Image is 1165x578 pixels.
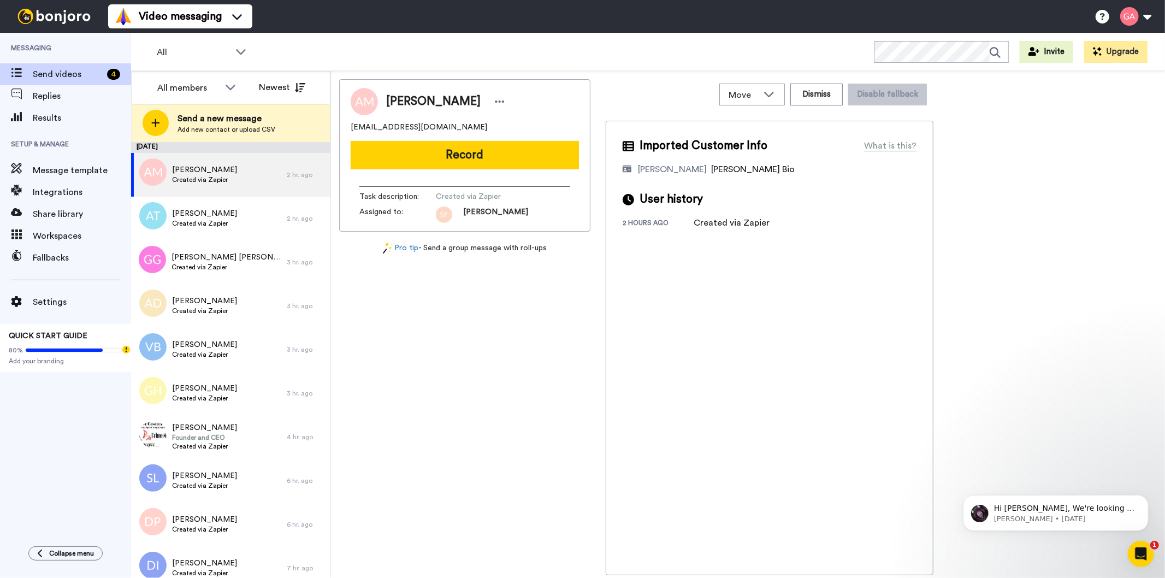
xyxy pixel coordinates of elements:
span: [PERSON_NAME] [463,207,528,223]
div: Tooltip anchor [121,345,131,355]
img: magic-wand.svg [383,243,393,254]
span: Workspaces [33,229,131,243]
span: Created via Zapier [172,481,237,490]
span: [PERSON_NAME] [386,93,481,110]
button: Upgrade [1084,41,1148,63]
img: vm-color.svg [115,8,132,25]
div: [PERSON_NAME] [638,163,707,176]
span: 1 [1150,541,1159,550]
span: Founder and CEO [172,433,237,442]
span: Fallbacks [33,251,131,264]
span: Collapse menu [49,549,94,558]
div: - Send a group message with roll-ups [339,243,590,254]
span: Task description : [359,191,436,202]
img: bj-logo-header-white.svg [13,9,95,24]
div: 6 hr. ago [287,476,325,485]
div: 2 hr. ago [287,214,325,223]
span: Imported Customer Info [640,138,767,154]
div: 3 hr. ago [287,389,325,398]
button: Dismiss [790,84,843,105]
span: Send a new message [178,112,275,125]
img: am.png [139,158,167,186]
span: [PERSON_NAME] [172,383,237,394]
img: dp.png [139,508,167,535]
span: Created via Zapier [172,350,237,359]
span: Created via Zapier [172,175,237,184]
div: 3 hr. ago [287,345,325,354]
img: Image of Anna Mulraine [351,88,378,115]
span: [PERSON_NAME] [172,514,237,525]
div: 4 [107,69,120,80]
span: Integrations [33,186,131,199]
span: Settings [33,296,131,309]
iframe: Intercom notifications message [947,472,1165,548]
div: 4 hr. ago [287,433,325,441]
img: gh.png [139,377,167,404]
span: [PERSON_NAME] [172,208,237,219]
span: Send videos [33,68,103,81]
span: Created via Zapier [172,442,237,451]
span: Results [33,111,131,125]
span: 80% [9,346,23,355]
span: QUICK START GUIDE [9,332,87,340]
span: [PERSON_NAME] [172,422,237,433]
img: e1c8980f-844c-422d-8969-a48ebb8f93a9.jpg [139,421,167,448]
span: [EMAIL_ADDRESS][DOMAIN_NAME] [351,122,487,133]
span: Created via Zapier [436,191,540,202]
img: vb.png [139,333,167,361]
div: What is this? [864,139,916,152]
img: ad.png [139,290,167,317]
a: Pro tip [383,243,419,254]
span: Share library [33,208,131,221]
button: Record [351,141,579,169]
span: Assigned to: [359,207,436,223]
button: Newest [251,76,314,98]
span: [PERSON_NAME] [172,558,237,569]
span: Message template [33,164,131,177]
span: [PERSON_NAME] [PERSON_NAME] [172,252,281,263]
span: [PERSON_NAME] [172,339,237,350]
span: Created via Zapier [172,569,237,577]
button: Invite [1020,41,1073,63]
button: Collapse menu [28,546,103,561]
div: All members [157,81,220,95]
div: 2 hr. ago [287,170,325,179]
div: 3 hr. ago [287,302,325,310]
span: Replies [33,90,131,103]
span: All [157,46,230,59]
img: sf.png [436,207,452,223]
span: User history [640,191,703,208]
img: at.png [139,202,167,229]
span: Add your branding [9,357,122,365]
span: Created via Zapier [172,525,237,534]
span: [PERSON_NAME] [172,470,237,481]
span: [PERSON_NAME] [172,296,237,306]
div: Created via Zapier [694,216,770,229]
div: 7 hr. ago [287,564,325,573]
span: Add new contact or upload CSV [178,125,275,134]
span: Move [729,89,758,102]
div: 3 hr. ago [287,258,325,267]
span: Video messaging [139,9,222,24]
img: gg.png [139,246,166,273]
img: sl.png [139,464,167,492]
span: Created via Zapier [172,306,237,315]
div: [DATE] [131,142,330,153]
span: Created via Zapier [172,263,281,272]
span: [PERSON_NAME] [172,164,237,175]
button: Disable fallback [848,84,927,105]
span: Created via Zapier [172,394,237,403]
div: 2 hours ago [623,219,694,229]
span: Created via Zapier [172,219,237,228]
div: 6 hr. ago [287,520,325,529]
iframe: Intercom live chat [1128,541,1154,567]
span: [PERSON_NAME] Bio [711,165,795,174]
